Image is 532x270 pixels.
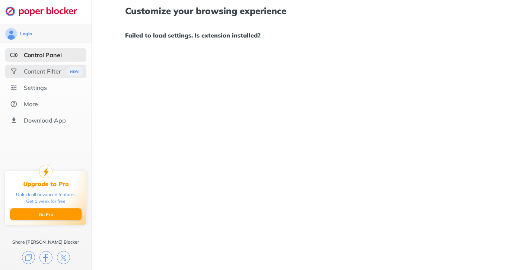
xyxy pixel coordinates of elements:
div: Control Panel [24,51,62,59]
h1: Customize your browsing experience [125,6,499,16]
div: Upgrade to Pro [23,180,69,188]
img: avatar.svg [5,28,17,40]
img: social.svg [10,68,17,75]
div: Settings [24,84,47,91]
div: Get 1 week for free [26,198,66,205]
div: Content Filter [24,68,61,75]
div: More [24,100,38,108]
img: upgrade-to-pro.svg [39,165,52,178]
button: Go Pro [10,208,82,220]
img: features-selected.svg [10,51,17,59]
img: copy.svg [22,251,35,264]
div: Share [PERSON_NAME] Blocker [12,239,79,245]
img: settings.svg [10,84,17,91]
h1: Failed to load settings. Is extension installed? [125,30,499,40]
img: about.svg [10,100,17,108]
div: Download App [24,117,66,124]
img: facebook.svg [39,251,52,264]
div: Unlock all advanced features [16,191,76,198]
img: download-app.svg [10,117,17,124]
img: x.svg [57,251,70,264]
img: menuBanner.svg [66,67,84,76]
img: logo-webpage.svg [5,6,85,16]
div: Login [20,31,32,37]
